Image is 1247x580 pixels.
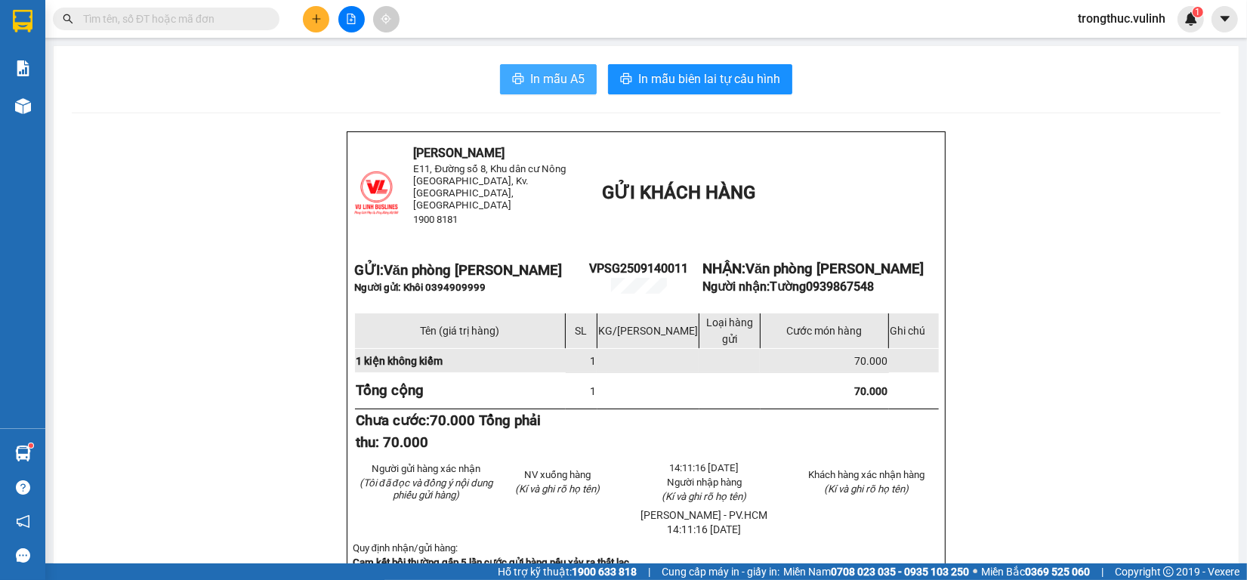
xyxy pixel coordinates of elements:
[87,36,99,48] span: environment
[590,355,596,367] span: 1
[808,469,924,480] span: Khách hàng xác nhận hàng
[346,14,357,24] span: file-add
[973,569,977,575] span: ⚪️
[414,214,458,225] span: 1900 8181
[530,69,585,88] span: In mẫu A5
[372,463,480,474] span: Người gửi hàng xác nhận
[500,64,597,94] button: printerIn mẫu A5
[702,261,924,277] strong: NHẬN:
[1184,12,1198,26] img: icon-new-feature
[597,313,699,349] td: KG/[PERSON_NAME]
[414,146,505,160] span: [PERSON_NAME]
[670,462,739,474] span: 14:11:16 [DATE]
[16,514,30,529] span: notification
[7,112,19,124] span: phone
[648,563,650,580] span: |
[29,443,33,448] sup: 1
[854,385,887,397] span: 70.000
[981,563,1090,580] span: Miền Bắc
[1195,7,1200,17] span: 1
[745,261,924,277] span: Văn phòng [PERSON_NAME]
[641,509,768,521] span: [PERSON_NAME] - PV.HCM
[1163,566,1174,577] span: copyright
[512,72,524,87] span: printer
[353,542,458,554] span: Quy định nhận/gửi hàng:
[7,33,288,110] li: E11, Đường số 8, Khu dân cư Nông [GEOGRAPHIC_DATA], Kv.[GEOGRAPHIC_DATA], [GEOGRAPHIC_DATA]
[338,6,365,32] button: file-add
[356,412,541,451] strong: Chưa cước:
[662,491,747,502] span: (Kí và ghi rõ họ tên)
[354,262,562,279] strong: GỬI:
[589,261,688,276] span: VPSG2509140011
[1218,12,1232,26] span: caret-down
[566,313,597,349] td: SL
[373,6,400,32] button: aim
[760,313,888,349] td: Cước món hàng
[356,382,424,399] strong: Tổng cộng
[13,10,32,32] img: logo-vxr
[638,69,780,88] span: In mẫu biên lai tự cấu hình
[515,483,600,495] span: (Kí và ghi rõ họ tên)
[7,7,82,82] img: logo.jpg
[360,477,492,501] em: (Tôi đã đọc và đồng ý nội dung phiếu gửi hàng)
[16,548,30,563] span: message
[1193,7,1203,17] sup: 1
[783,563,969,580] span: Miền Nam
[824,483,909,495] span: (Kí và ghi rõ họ tên)
[572,566,637,578] strong: 1900 633 818
[889,313,940,349] td: Ghi chú
[524,469,591,480] span: NV xuống hàng
[668,523,742,535] span: 14:11:16 [DATE]
[356,412,541,451] span: 70.000 Tổng phải thu: 70.000
[83,11,261,27] input: Tìm tên, số ĐT hoặc mã đơn
[87,10,214,29] b: [PERSON_NAME]
[590,385,596,397] span: 1
[303,6,329,32] button: plus
[354,282,486,293] span: Người gửi: Khôi 0394909999
[356,355,443,367] span: 1 kiện không kiểm
[353,557,629,568] strong: Cam kết bồi thường gấp 5 lần cước gửi hàng nếu xảy ra thất lạc
[1212,6,1238,32] button: caret-down
[354,171,399,215] img: logo
[15,446,31,461] img: warehouse-icon
[63,14,73,24] span: search
[667,477,742,488] span: Người nhập hàng
[384,262,562,279] span: Văn phòng [PERSON_NAME]
[806,279,874,294] span: 0939867548
[1025,566,1090,578] strong: 0369 525 060
[354,313,566,349] td: Tên (giá trị hàng)
[699,313,760,349] td: Loại hàng gửi
[16,480,30,495] span: question-circle
[770,279,874,294] span: Tường
[831,566,969,578] strong: 0708 023 035 - 0935 103 250
[608,64,792,94] button: printerIn mẫu biên lai tự cấu hình
[602,182,755,203] span: GỬI KHÁCH HÀNG
[1066,9,1178,28] span: trongthuc.vulinh
[15,60,31,76] img: solution-icon
[15,98,31,114] img: warehouse-icon
[662,563,779,580] span: Cung cấp máy in - giấy in:
[381,14,391,24] span: aim
[620,72,632,87] span: printer
[414,163,566,211] span: E11, Đường số 8, Khu dân cư Nông [GEOGRAPHIC_DATA], Kv.[GEOGRAPHIC_DATA], [GEOGRAPHIC_DATA]
[7,109,288,128] li: 1900 8181
[702,279,874,294] strong: Người nhận:
[311,14,322,24] span: plus
[1101,563,1103,580] span: |
[854,355,887,367] span: 70.000
[498,563,637,580] span: Hỗ trợ kỹ thuật:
